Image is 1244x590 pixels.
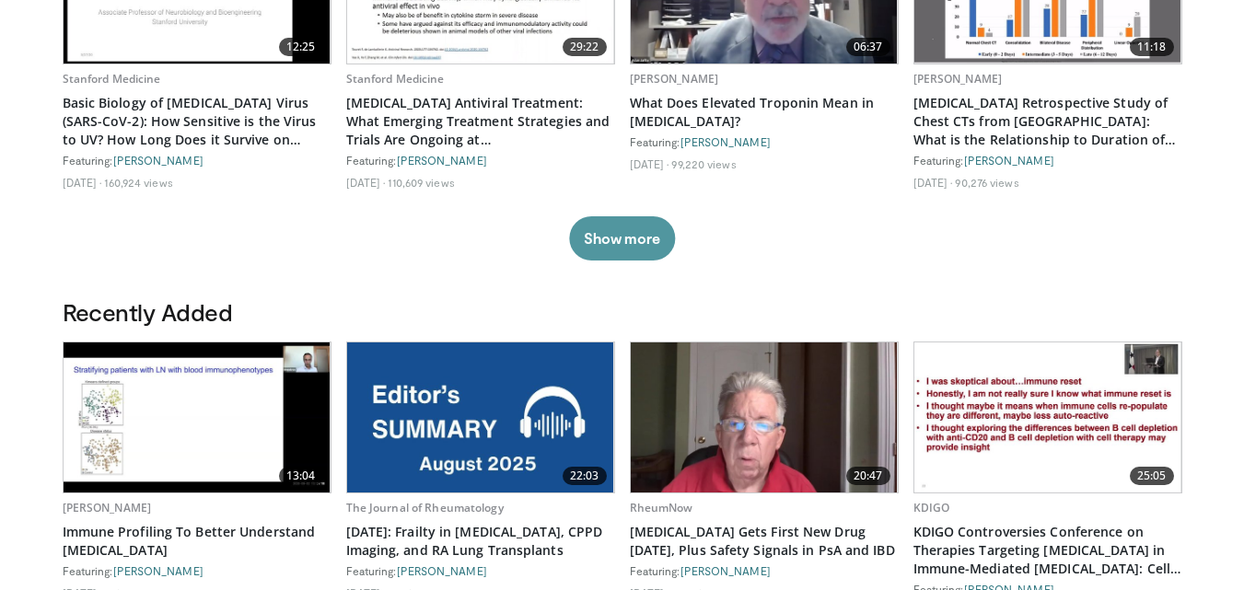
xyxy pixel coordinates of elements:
[563,38,607,56] span: 29:22
[346,563,615,578] div: Featuring:
[346,500,504,515] a: The Journal of Rheumatology
[104,175,172,190] li: 160,924 views
[388,175,454,190] li: 110,609 views
[569,216,675,260] button: Show more
[63,94,331,149] a: Basic Biology of [MEDICAL_DATA] Virus (SARS-CoV-2): How Sensitive is the Virus to UV? How Long Do...
[846,467,890,485] span: 20:47
[630,156,669,171] li: [DATE]
[913,523,1182,578] a: KDIGO Controversies Conference on Therapies Targeting [MEDICAL_DATA] in Immune-Mediated [MEDICAL_...
[631,342,898,492] img: a56aff43-364c-446d-b5cd-0422e68ce06d.620x360_q85_upscale.jpg
[113,154,203,167] a: [PERSON_NAME]
[680,135,771,148] a: [PERSON_NAME]
[279,38,323,56] span: 12:25
[63,175,102,190] li: [DATE]
[346,523,615,560] a: [DATE]: Frailty in [MEDICAL_DATA], CPPD Imaging, and RA Lung Transplants
[630,563,899,578] div: Featuring:
[630,94,899,131] a: What Does Elevated Troponin Mean in [MEDICAL_DATA]?
[680,564,771,577] a: [PERSON_NAME]
[279,467,323,485] span: 13:04
[955,175,1018,190] li: 90,276 views
[563,467,607,485] span: 22:03
[913,71,1003,87] a: [PERSON_NAME]
[347,342,614,492] img: 2bd6a877-8d39-4906-9aeb-268a9ae4a322.620x360_q85_upscale.jpg
[1130,38,1174,56] span: 11:18
[63,523,331,560] a: Immune Profiling To Better Understand [MEDICAL_DATA]
[846,38,890,56] span: 06:37
[346,153,615,168] div: Featuring:
[113,564,203,577] a: [PERSON_NAME]
[913,94,1182,149] a: [MEDICAL_DATA] Retrospective Study of Chest CTs from [GEOGRAPHIC_DATA]: What is the Relationship ...
[63,500,152,515] a: [PERSON_NAME]
[913,500,950,515] a: KDIGO
[630,523,899,560] a: [MEDICAL_DATA] Gets First New Drug [DATE], Plus Safety Signals in PsA and IBD
[630,134,899,149] div: Featuring:
[346,94,615,149] a: [MEDICAL_DATA] Antiviral Treatment: What Emerging Treatment Strategies and Trials Are Ongoing at ...
[63,563,331,578] div: Featuring:
[346,71,445,87] a: Stanford Medicine
[631,342,898,492] a: 20:47
[347,342,614,492] a: 22:03
[63,297,1182,327] h3: Recently Added
[63,71,161,87] a: Stanford Medicine
[397,154,487,167] a: [PERSON_NAME]
[913,175,953,190] li: [DATE]
[63,153,331,168] div: Featuring:
[64,342,331,492] a: 13:04
[914,342,1181,492] img: 67e6b858-872f-40c9-890a-b4902d62978b.620x360_q85_upscale.jpg
[630,71,719,87] a: [PERSON_NAME]
[964,154,1054,167] a: [PERSON_NAME]
[630,500,693,515] a: RheumNow
[397,564,487,577] a: [PERSON_NAME]
[671,156,736,171] li: 99,220 views
[64,342,331,492] img: 90db992e-beec-4f80-9e45-aba89b7d7d17.620x360_q85_upscale.jpg
[913,153,1182,168] div: Featuring:
[914,342,1181,492] a: 25:05
[346,175,386,190] li: [DATE]
[1130,467,1174,485] span: 25:05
